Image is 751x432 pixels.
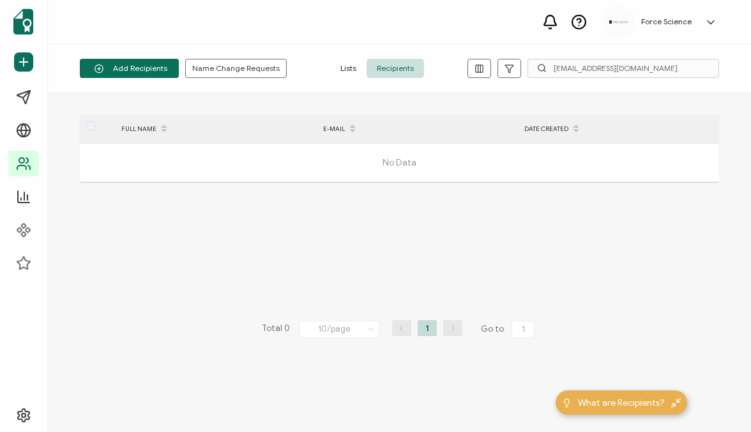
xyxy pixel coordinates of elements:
img: sertifier-logomark-colored.svg [13,9,33,35]
iframe: Chat Widget [532,288,751,432]
input: Search [527,59,719,78]
span: Go to [481,320,537,338]
span: Recipients [367,59,424,78]
span: No Data [239,144,559,182]
h5: Force Science [641,17,692,26]
div: DATE CREATED [518,118,719,140]
button: Name Change Requests [185,59,287,78]
span: Lists [330,59,367,78]
div: E-MAIL [317,118,518,140]
input: Select [300,321,379,338]
div: FULL NAME [115,118,317,140]
span: Total 0 [262,320,290,338]
li: 1 [418,320,437,336]
button: Add Recipients [80,59,179,78]
span: Name Change Requests [192,65,280,72]
img: d96c2383-09d7-413e-afb5-8f6c84c8c5d6.png [609,20,628,24]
